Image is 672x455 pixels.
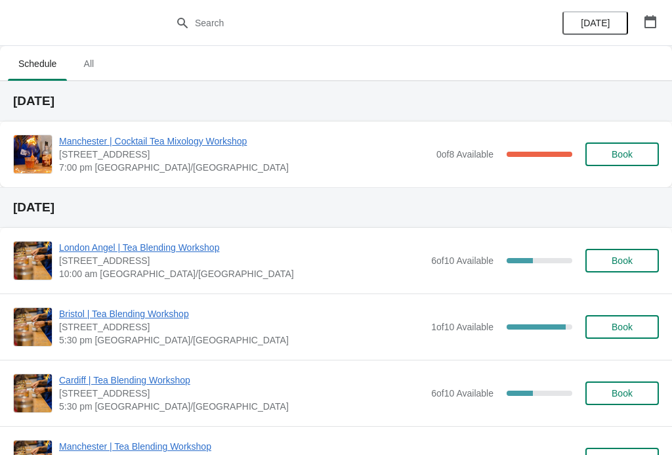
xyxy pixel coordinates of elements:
span: Manchester | Tea Blending Workshop [59,440,425,453]
img: Bristol | Tea Blending Workshop | 73 Park Street, Bristol, BS1 5PB | 5:30 pm Europe/London [14,308,52,346]
img: London Angel | Tea Blending Workshop | 26 Camden Passage, The Angel, London N1 8ED, UK | 10:00 am... [14,242,52,280]
span: All [72,52,105,76]
h2: [DATE] [13,95,659,108]
button: [DATE] [562,11,628,35]
span: Book [612,388,633,399]
span: Cardiff | Tea Blending Workshop [59,374,425,387]
button: Book [585,381,659,405]
button: Book [585,142,659,166]
span: 10:00 am [GEOGRAPHIC_DATA]/[GEOGRAPHIC_DATA] [59,267,425,280]
img: Manchester | Cocktail Tea Mixology Workshop | 57 Church Street, Manchester M4 1PD, UK | 7:00 pm E... [14,135,52,173]
span: 0 of 8 Available [436,149,493,160]
span: [DATE] [581,18,610,28]
button: Book [585,315,659,339]
span: Schedule [8,52,67,76]
span: [STREET_ADDRESS] [59,254,425,267]
span: [STREET_ADDRESS] [59,387,425,400]
span: Book [612,149,633,160]
span: 7:00 pm [GEOGRAPHIC_DATA]/[GEOGRAPHIC_DATA] [59,161,430,174]
span: 1 of 10 Available [431,322,493,332]
input: Search [194,11,504,35]
span: London Angel | Tea Blending Workshop [59,241,425,254]
span: Bristol | Tea Blending Workshop [59,307,425,320]
span: [STREET_ADDRESS] [59,320,425,334]
span: 5:30 pm [GEOGRAPHIC_DATA]/[GEOGRAPHIC_DATA] [59,400,425,413]
span: 5:30 pm [GEOGRAPHIC_DATA]/[GEOGRAPHIC_DATA] [59,334,425,347]
img: Cardiff | Tea Blending Workshop | 1-3 Royal Arcade, Cardiff CF10 1AE, UK | 5:30 pm Europe/London [14,374,52,412]
span: Book [612,322,633,332]
span: [STREET_ADDRESS] [59,148,430,161]
span: Book [612,255,633,266]
span: 6 of 10 Available [431,388,493,399]
h2: [DATE] [13,201,659,214]
span: 6 of 10 Available [431,255,493,266]
span: Manchester | Cocktail Tea Mixology Workshop [59,135,430,148]
button: Book [585,249,659,272]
